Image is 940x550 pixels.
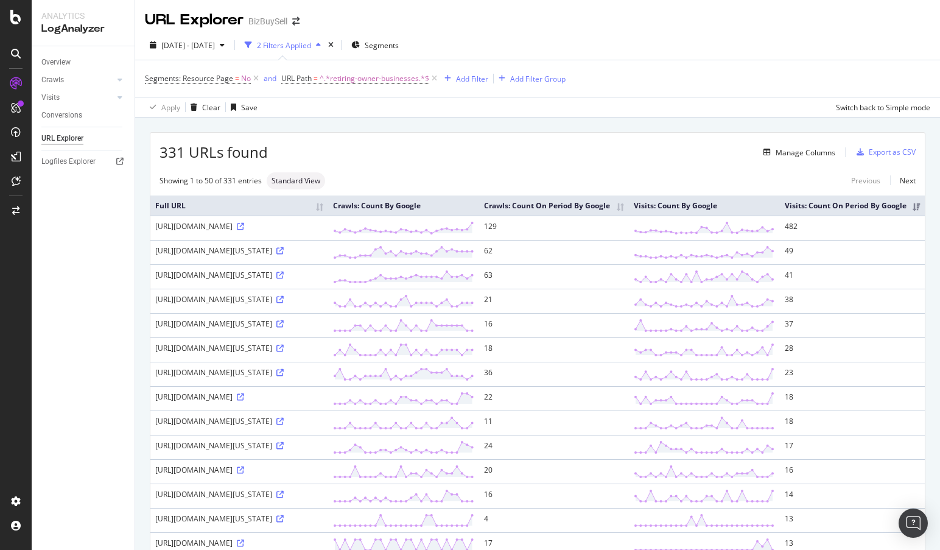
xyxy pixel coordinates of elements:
td: 22 [479,386,628,411]
div: [URL][DOMAIN_NAME][US_STATE] [155,440,323,451]
div: Add Filter Group [510,74,566,84]
button: Save [226,97,258,117]
div: Analytics [41,10,125,22]
span: ^.*retiring-owner-businesses.*$ [320,70,429,87]
div: Showing 1 to 50 of 331 entries [160,175,262,186]
div: BizBuySell [248,15,287,27]
td: 18 [479,337,628,362]
td: 24 [479,435,628,459]
td: 11 [479,411,628,435]
a: Next [890,172,916,189]
div: 2 Filters Applied [257,40,311,51]
button: 2 Filters Applied [240,35,326,55]
div: [URL][DOMAIN_NAME][US_STATE] [155,489,323,499]
td: 37 [780,313,925,337]
button: [DATE] - [DATE] [145,35,230,55]
div: Clear [202,102,220,113]
td: 63 [479,264,628,289]
div: [URL][DOMAIN_NAME][US_STATE] [155,343,323,353]
div: [URL][DOMAIN_NAME][US_STATE] [155,416,323,426]
td: 18 [780,386,925,411]
td: 16 [479,484,628,508]
div: Conversions [41,109,82,122]
td: 21 [479,289,628,313]
td: 20 [479,459,628,484]
td: 23 [780,362,925,386]
button: Manage Columns [759,145,835,160]
div: Save [241,102,258,113]
div: [URL][DOMAIN_NAME][US_STATE] [155,270,323,280]
span: URL Path [281,73,312,83]
div: URL Explorer [41,132,83,145]
span: Segments: Resource Page [145,73,233,83]
div: Open Intercom Messenger [899,509,928,538]
div: [URL][DOMAIN_NAME][US_STATE] [155,319,323,329]
td: 38 [780,289,925,313]
button: Clear [186,97,220,117]
span: [DATE] - [DATE] [161,40,215,51]
td: 129 [479,216,628,240]
div: [URL][DOMAIN_NAME][US_STATE] [155,513,323,524]
button: and [264,72,276,84]
td: 14 [780,484,925,508]
td: 13 [780,508,925,532]
td: 62 [479,240,628,264]
div: [URL][DOMAIN_NAME][US_STATE] [155,367,323,378]
div: and [264,73,276,83]
div: Visits [41,91,60,104]
div: Logfiles Explorer [41,155,96,168]
th: Full URL: activate to sort column ascending [150,196,328,216]
div: Crawls [41,74,64,86]
td: 16 [780,459,925,484]
a: URL Explorer [41,132,126,145]
div: URL Explorer [145,10,244,30]
span: Segments [365,40,399,51]
div: [URL][DOMAIN_NAME][US_STATE] [155,294,323,305]
button: Add Filter [440,71,488,86]
div: LogAnalyzer [41,22,125,36]
div: Switch back to Simple mode [836,102,930,113]
a: Overview [41,56,126,69]
div: Export as CSV [869,147,916,157]
th: Visits: Count On Period By Google: activate to sort column ascending [780,196,925,216]
span: = [314,73,318,83]
button: Export as CSV [852,143,916,162]
td: 17 [780,435,925,459]
div: Apply [161,102,180,113]
div: arrow-right-arrow-left [292,17,300,26]
button: Add Filter Group [494,71,566,86]
td: 49 [780,240,925,264]
span: No [241,70,251,87]
button: Apply [145,97,180,117]
div: times [326,39,336,51]
div: [URL][DOMAIN_NAME] [155,538,323,548]
button: Segments [346,35,404,55]
th: Crawls: Count On Period By Google: activate to sort column ascending [479,196,628,216]
td: 18 [780,411,925,435]
td: 41 [780,264,925,289]
a: Conversions [41,109,126,122]
div: [URL][DOMAIN_NAME] [155,392,323,402]
div: [URL][DOMAIN_NAME] [155,221,323,231]
div: Overview [41,56,71,69]
button: Switch back to Simple mode [831,97,930,117]
td: 16 [479,313,628,337]
div: neutral label [267,172,325,189]
div: [URL][DOMAIN_NAME][US_STATE] [155,245,323,256]
span: 331 URLs found [160,142,268,163]
div: [URL][DOMAIN_NAME] [155,465,323,475]
td: 4 [479,508,628,532]
th: Crawls: Count By Google [328,196,479,216]
span: = [235,73,239,83]
td: 28 [780,337,925,362]
td: 482 [780,216,925,240]
div: Manage Columns [776,147,835,158]
a: Logfiles Explorer [41,155,126,168]
th: Visits: Count By Google [629,196,780,216]
div: Add Filter [456,74,488,84]
a: Visits [41,91,114,104]
a: Crawls [41,74,114,86]
span: Standard View [272,177,320,185]
td: 36 [479,362,628,386]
